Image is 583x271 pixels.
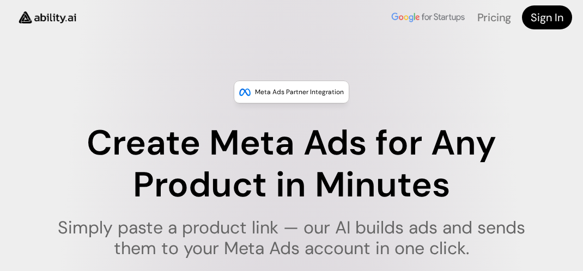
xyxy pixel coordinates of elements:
[477,10,511,24] a: Pricing
[34,122,549,206] h1: Create Meta Ads for Any Product in Minutes
[255,87,344,97] p: Meta Ads Partner Integration
[531,10,563,25] h4: Sign In
[522,5,572,29] a: Sign In
[34,217,549,259] h1: Simply paste a product link — our AI builds ads and sends them to your Meta Ads account in one cl...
